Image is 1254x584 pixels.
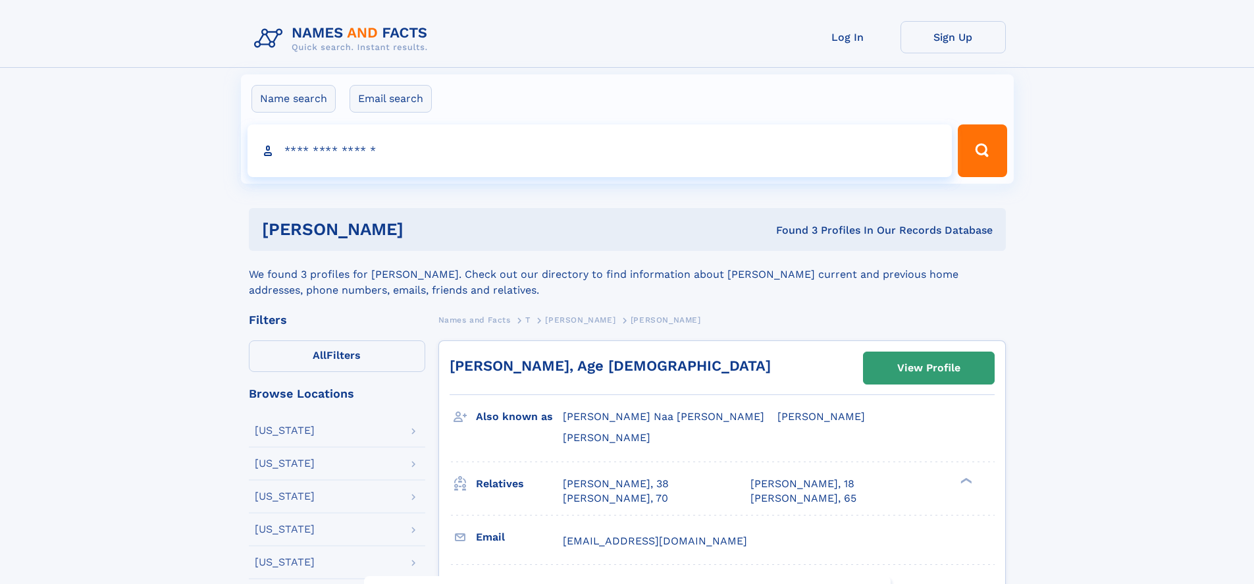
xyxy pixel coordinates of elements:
[563,535,747,547] span: [EMAIL_ADDRESS][DOMAIN_NAME]
[251,85,336,113] label: Name search
[249,251,1006,298] div: We found 3 profiles for [PERSON_NAME]. Check out our directory to find information about [PERSON_...
[957,476,973,485] div: ❯
[590,223,993,238] div: Found 3 Profiles In Our Records Database
[249,340,425,372] label: Filters
[525,315,531,325] span: T
[249,21,438,57] img: Logo Names and Facts
[897,353,960,383] div: View Profile
[249,314,425,326] div: Filters
[750,477,854,491] a: [PERSON_NAME], 18
[255,557,315,568] div: [US_STATE]
[750,491,856,506] a: [PERSON_NAME], 65
[255,491,315,502] div: [US_STATE]
[864,352,994,384] a: View Profile
[563,491,668,506] a: [PERSON_NAME], 70
[545,311,615,328] a: [PERSON_NAME]
[563,477,669,491] a: [PERSON_NAME], 38
[255,458,315,469] div: [US_STATE]
[777,410,865,423] span: [PERSON_NAME]
[525,311,531,328] a: T
[958,124,1006,177] button: Search Button
[249,388,425,400] div: Browse Locations
[255,524,315,535] div: [US_STATE]
[262,221,590,238] h1: [PERSON_NAME]
[631,315,701,325] span: [PERSON_NAME]
[438,311,511,328] a: Names and Facts
[350,85,432,113] label: Email search
[563,410,764,423] span: [PERSON_NAME] Naa [PERSON_NAME]
[313,349,327,361] span: All
[545,315,615,325] span: [PERSON_NAME]
[901,21,1006,53] a: Sign Up
[795,21,901,53] a: Log In
[255,425,315,436] div: [US_STATE]
[563,431,650,444] span: [PERSON_NAME]
[248,124,953,177] input: search input
[476,406,563,428] h3: Also known as
[476,473,563,495] h3: Relatives
[476,526,563,548] h3: Email
[450,358,771,374] a: [PERSON_NAME], Age [DEMOGRAPHIC_DATA]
